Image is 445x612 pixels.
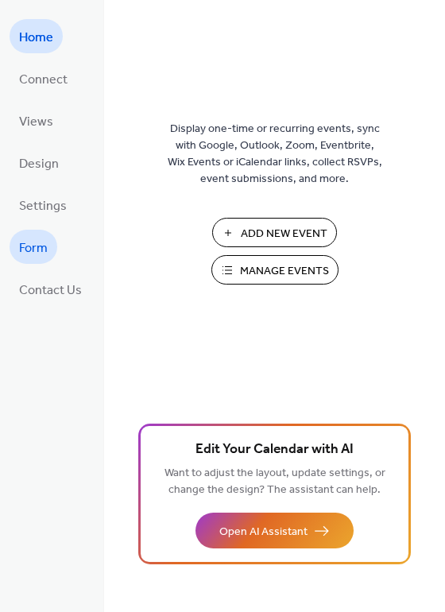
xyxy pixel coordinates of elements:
a: Design [10,145,68,180]
a: Settings [10,188,76,222]
span: Views [19,110,53,134]
span: Add New Event [241,226,327,242]
span: Connect [19,68,68,92]
a: Home [10,19,63,53]
a: Contact Us [10,272,91,306]
span: Want to adjust the layout, update settings, or change the design? The assistant can help. [164,463,385,501]
span: Home [19,25,53,50]
a: Connect [10,61,77,95]
button: Manage Events [211,255,339,285]
span: Open AI Assistant [219,524,308,540]
span: Form [19,236,48,261]
a: Views [10,103,63,138]
span: Manage Events [240,263,329,280]
button: Open AI Assistant [195,513,354,548]
span: Settings [19,194,67,219]
a: Form [10,230,57,264]
button: Add New Event [212,218,337,247]
span: Edit Your Calendar with AI [195,439,354,461]
span: Design [19,152,59,176]
span: Display one-time or recurring events, sync with Google, Outlook, Zoom, Eventbrite, Wix Events or ... [168,121,382,188]
span: Contact Us [19,278,82,303]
